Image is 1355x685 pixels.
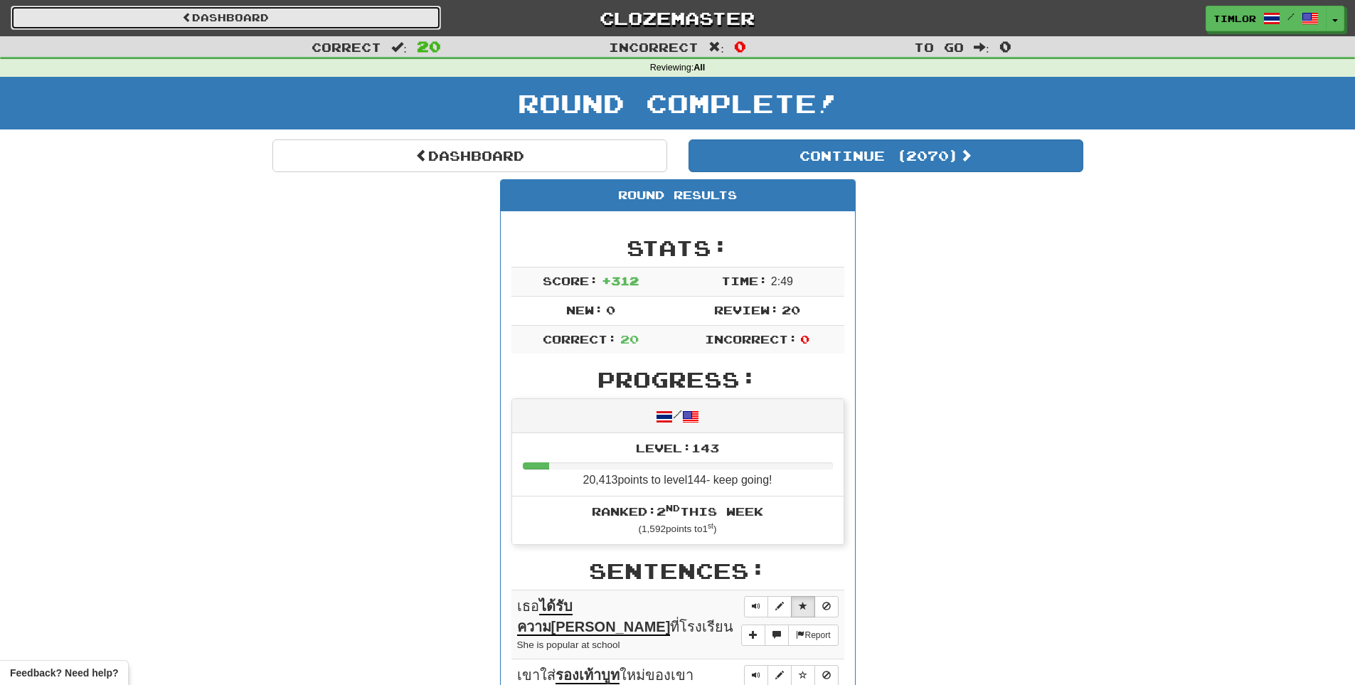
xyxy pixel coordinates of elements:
button: Continue (2070) [689,139,1083,172]
span: 0 [606,303,615,317]
button: Play sentence audio [744,596,768,617]
span: : [974,41,989,53]
span: : [708,41,724,53]
h2: Sentences: [511,559,844,583]
button: Report [788,625,838,646]
span: : [391,41,407,53]
div: Sentence controls [744,596,839,617]
small: She is popular at school [517,639,620,650]
span: Correct [312,40,381,54]
button: Edit sentence [767,596,792,617]
span: Review: [714,303,779,317]
span: New: [566,303,603,317]
span: 20 [782,303,800,317]
button: Add sentence to collection [741,625,765,646]
sup: nd [666,503,680,513]
span: 2 : 49 [771,275,793,287]
span: Correct: [543,332,617,346]
h2: Stats: [511,236,844,260]
div: / [512,399,844,432]
span: To go [914,40,964,54]
small: ( 1,592 points to 1 ) [639,524,717,534]
span: 0 [800,332,809,346]
h2: Progress: [511,368,844,391]
span: timlor [1213,12,1256,25]
button: Toggle favorite [791,596,815,617]
span: 0 [734,38,746,55]
span: 20 [620,332,639,346]
span: Incorrect [609,40,698,54]
span: + 312 [602,274,639,287]
u: รองเท้าบูท [556,667,620,684]
strong: All [694,63,705,73]
a: Dashboard [272,139,667,172]
h1: Round Complete! [5,89,1350,117]
span: Time: [721,274,767,287]
div: More sentence controls [741,625,838,646]
div: Round Results [501,180,855,211]
a: Clozemaster [462,6,893,31]
span: Incorrect: [705,332,797,346]
span: / [1287,11,1295,21]
a: Dashboard [11,6,441,30]
u: ได้รับความ[PERSON_NAME] [517,598,671,636]
span: Level: 143 [636,441,719,455]
span: Score: [543,274,598,287]
span: Ranked: 2 this week [592,504,763,518]
span: Open feedback widget [10,666,118,680]
span: เธอ ที่โรงเรียน [517,598,734,636]
button: Toggle ignore [814,596,839,617]
sup: st [708,522,713,530]
span: 0 [999,38,1011,55]
li: 20,413 points to level 144 - keep going! [512,433,844,497]
span: เขาใส่ ใหม่ของเขา [517,667,694,684]
a: timlor / [1206,6,1327,31]
span: 20 [417,38,441,55]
